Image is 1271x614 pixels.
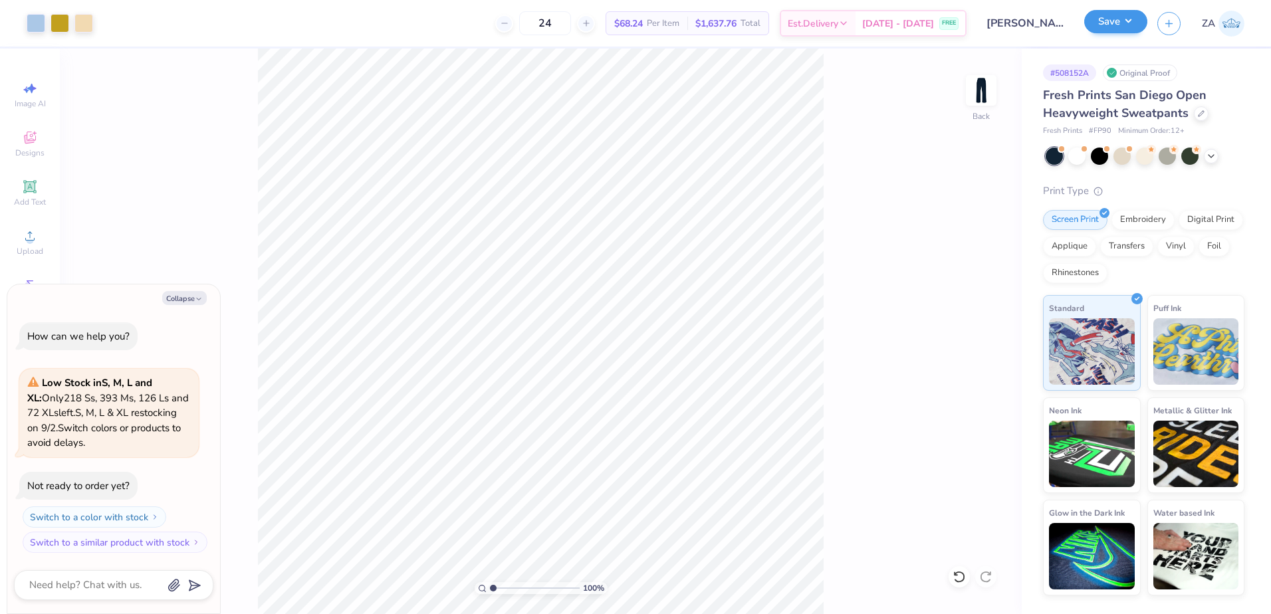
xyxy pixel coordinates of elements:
[17,246,43,256] span: Upload
[1043,183,1244,199] div: Print Type
[1043,126,1082,137] span: Fresh Prints
[942,19,956,28] span: FREE
[1049,523,1135,589] img: Glow in the Dark Ink
[1199,237,1230,256] div: Foil
[162,291,207,305] button: Collapse
[27,376,152,405] strong: Low Stock in S, M, L and XL :
[1153,421,1239,487] img: Metallic & Glitter Ink
[741,17,760,31] span: Total
[1118,126,1185,137] span: Minimum Order: 12 +
[862,17,934,31] span: [DATE] - [DATE]
[614,17,643,31] span: $68.24
[1049,318,1135,385] img: Standard
[1103,64,1177,81] div: Original Proof
[15,148,45,158] span: Designs
[23,506,166,528] button: Switch to a color with stock
[695,17,737,31] span: $1,637.76
[519,11,571,35] input: – –
[27,330,130,343] div: How can we help you?
[977,10,1074,37] input: Untitled Design
[1153,318,1239,385] img: Puff Ink
[1153,506,1214,520] span: Water based Ink
[23,532,207,553] button: Switch to a similar product with stock
[1043,237,1096,256] div: Applique
[973,110,990,122] div: Back
[15,98,46,109] span: Image AI
[1218,11,1244,37] img: Zuriel Alaba
[27,376,189,449] span: Only 218 Ss, 393 Ms, 126 Ls and 72 XLs left. S, M, L & XL restocking on 9/2. Switch colors or pro...
[583,582,604,594] span: 100 %
[1100,237,1153,256] div: Transfers
[151,513,159,521] img: Switch to a color with stock
[27,479,130,492] div: Not ready to order yet?
[1202,16,1215,31] span: ZA
[14,197,46,207] span: Add Text
[1084,10,1147,33] button: Save
[1157,237,1195,256] div: Vinyl
[1089,126,1111,137] span: # FP90
[1153,523,1239,589] img: Water based Ink
[1049,506,1125,520] span: Glow in the Dark Ink
[1043,87,1207,121] span: Fresh Prints San Diego Open Heavyweight Sweatpants
[192,538,200,546] img: Switch to a similar product with stock
[1043,64,1096,81] div: # 508152A
[1043,263,1107,283] div: Rhinestones
[788,17,838,31] span: Est. Delivery
[1202,11,1244,37] a: ZA
[1043,210,1107,230] div: Screen Print
[1049,421,1135,487] img: Neon Ink
[968,77,994,104] img: Back
[1153,301,1181,315] span: Puff Ink
[1049,403,1082,417] span: Neon Ink
[1153,403,1232,417] span: Metallic & Glitter Ink
[1049,301,1084,315] span: Standard
[1179,210,1243,230] div: Digital Print
[647,17,679,31] span: Per Item
[1111,210,1175,230] div: Embroidery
